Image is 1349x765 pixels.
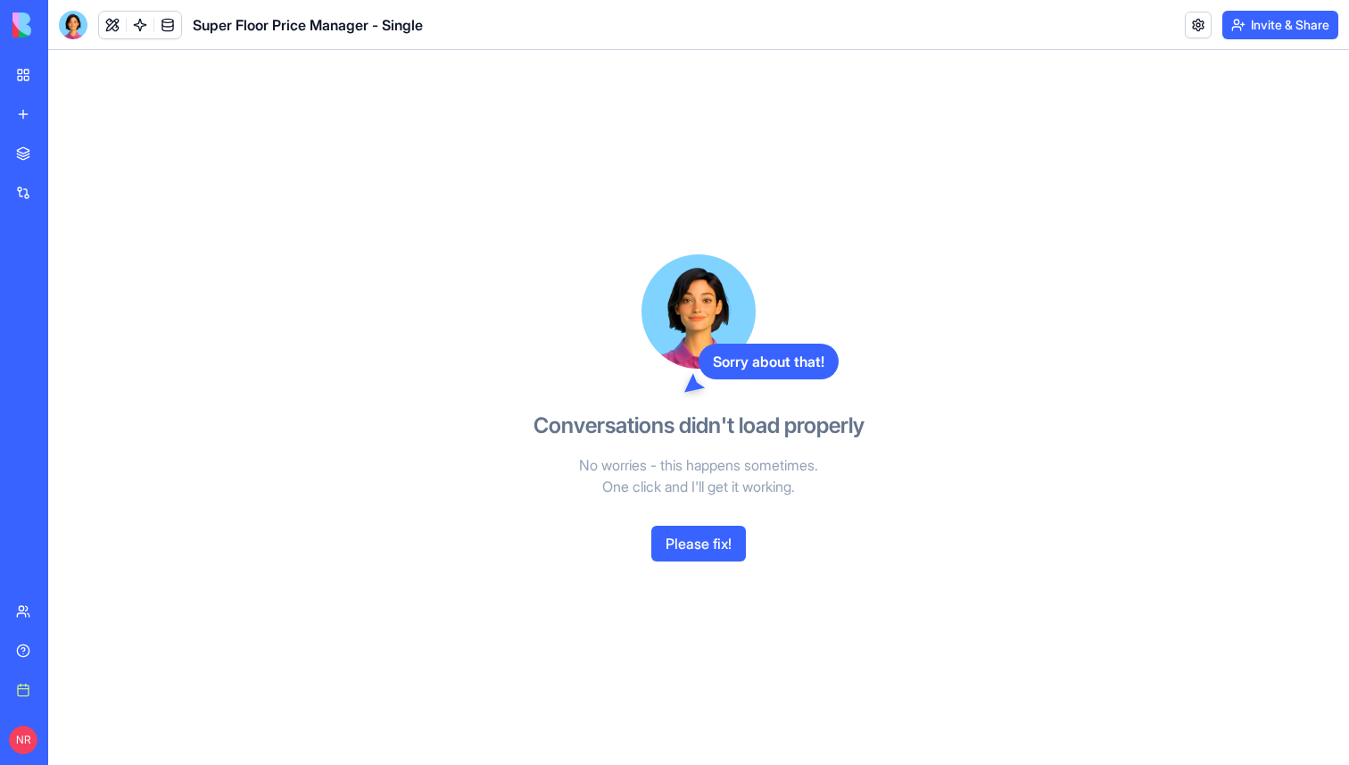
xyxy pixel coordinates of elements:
h3: Conversations didn't load properly [534,412,865,440]
p: No worries - this happens sometimes. One click and I'll get it working. [493,454,904,497]
h1: Super Floor Price Manager - Single [193,14,423,36]
button: Please fix! [651,526,746,561]
button: Invite & Share [1222,11,1338,39]
img: logo [12,12,123,37]
div: Sorry about that! [699,344,839,379]
span: NR [9,726,37,754]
